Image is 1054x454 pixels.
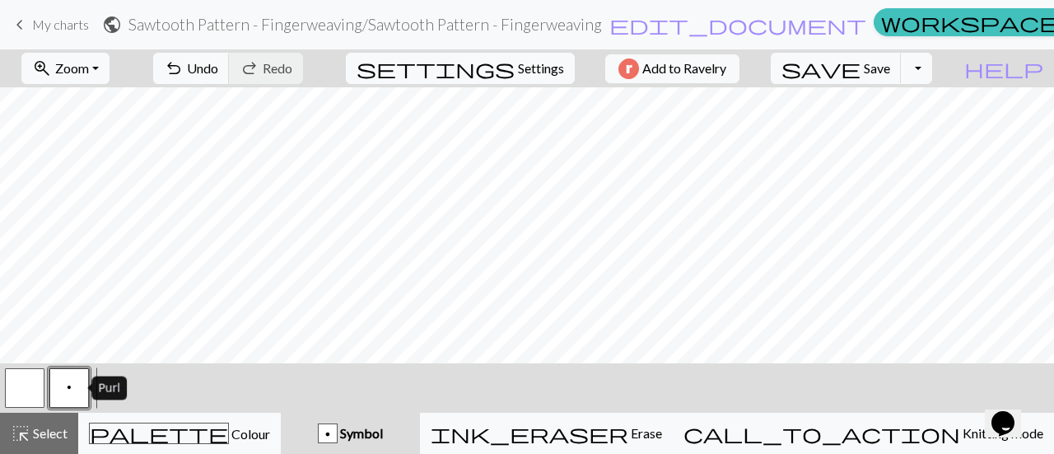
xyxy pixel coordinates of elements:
button: Add to Ravelry [605,54,739,83]
span: settings [357,57,515,80]
span: undo [164,57,184,80]
button: Colour [78,413,281,454]
button: SettingsSettings [346,53,575,84]
span: Purl [67,381,72,394]
span: My charts [32,16,89,32]
span: help [964,57,1043,80]
span: Add to Ravelry [642,59,726,79]
button: Undo [153,53,230,84]
span: Save [864,60,890,76]
span: edit_document [609,13,866,36]
span: Erase [628,425,662,441]
span: Select [30,425,68,441]
button: Erase [420,413,673,454]
button: Zoom [21,53,110,84]
button: Save [771,53,902,84]
span: ink_eraser [431,422,628,445]
span: Settings [518,59,564,78]
button: Knitting mode [673,413,1054,454]
button: p [49,368,89,408]
button: p Symbol [281,413,420,454]
span: highlight_alt [11,422,30,445]
i: Settings [357,59,515,78]
span: public [102,13,122,36]
a: My charts [10,11,89,39]
span: zoom_in [32,57,52,80]
span: Zoom [55,60,89,76]
span: palette [90,422,228,445]
span: keyboard_arrow_left [10,13,30,36]
span: save [781,57,860,80]
div: p [319,424,337,444]
span: Undo [187,60,218,76]
div: Purl [91,377,127,400]
h2: Sawtooth Pattern - Fingerweaving / Sawtooth Pattern - Fingerweaving [128,15,602,34]
span: Knitting mode [960,425,1043,441]
span: Symbol [338,425,383,441]
iframe: chat widget [985,388,1038,438]
span: call_to_action [683,422,960,445]
span: Colour [229,426,270,442]
img: Ravelry [618,59,639,79]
